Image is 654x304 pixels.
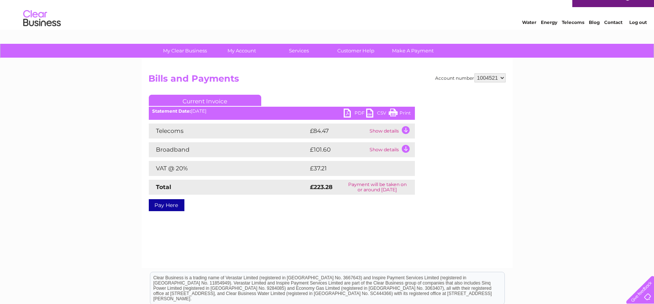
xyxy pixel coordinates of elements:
b: Statement Date: [153,108,191,114]
td: Show details [368,142,415,157]
td: VAT @ 20% [149,161,308,176]
a: Customer Help [325,44,387,58]
a: 0333 014 3131 [513,4,564,13]
strong: Total [156,183,172,191]
div: Account number [436,73,506,82]
img: logo.png [23,19,61,42]
td: Broadband [149,142,308,157]
td: £37.21 [308,161,398,176]
td: Telecoms [149,124,308,139]
a: Water [522,32,536,37]
a: Services [268,44,330,58]
a: Contact [604,32,623,37]
td: £84.47 [308,124,368,139]
a: Print [389,109,411,119]
div: Clear Business is a trading name of Verastar Limited (registered in [GEOGRAPHIC_DATA] No. 3667643... [150,4,504,36]
td: £101.60 [308,142,368,157]
a: Pay Here [149,199,184,211]
a: Blog [589,32,600,37]
a: Telecoms [562,32,584,37]
a: CSV [366,109,389,119]
a: PDF [344,109,366,119]
a: Energy [541,32,557,37]
td: Show details [368,124,415,139]
a: Make A Payment [382,44,444,58]
a: My Clear Business [154,44,216,58]
h2: Bills and Payments [149,73,506,88]
div: [DATE] [149,109,415,114]
a: Current Invoice [149,95,261,106]
a: My Account [211,44,273,58]
strong: £223.28 [310,183,333,191]
a: Log out [629,32,647,37]
td: Payment will be taken on or around [DATE] [340,180,415,195]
